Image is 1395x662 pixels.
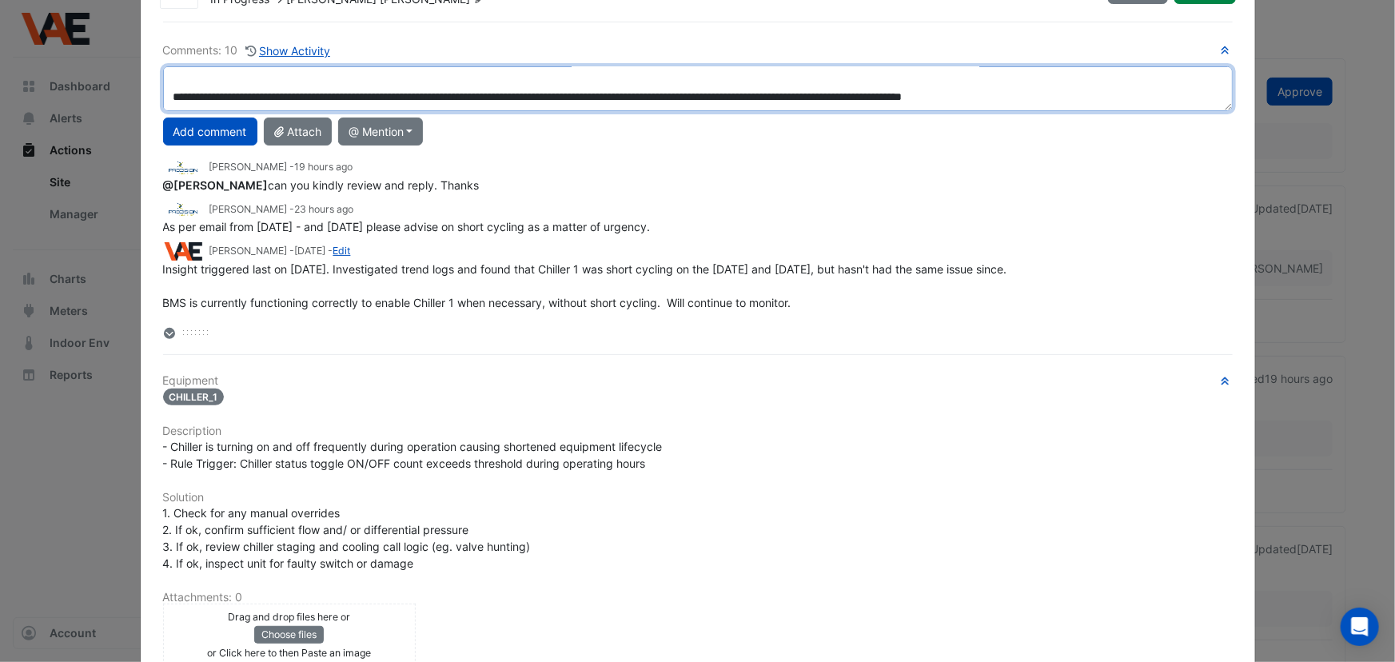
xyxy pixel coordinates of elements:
[163,242,203,260] img: VAE Group
[338,118,424,146] button: @ Mention
[163,425,1233,438] h6: Description
[163,201,203,218] img: Precision Group
[163,220,651,233] span: As per email from [DATE] - and [DATE] please advise on short cycling as a matter of urgency.
[163,159,203,177] img: Precision Group
[163,178,480,192] span: can you kindly review and reply. Thanks
[163,591,1233,604] h6: Attachments: 0
[209,160,353,174] small: [PERSON_NAME] -
[163,178,269,192] span: ccoyle@vaegroup.com.au [VAE Group]
[163,389,225,405] span: CHILLER_1
[163,328,177,339] fa-layers: More
[163,42,332,60] div: Comments: 10
[163,440,663,470] span: - Chiller is turning on and off frequently during operation causing shortened equipment lifecycle...
[295,245,326,257] span: 2025-07-02 13:33:44
[163,374,1233,388] h6: Equipment
[163,262,1010,309] span: Insight triggered last on [DATE]. Investigated trend logs and found that Chiller 1 was short cycl...
[209,244,351,258] small: [PERSON_NAME] - -
[295,161,353,173] span: 2025-08-14 16:05:32
[163,118,257,146] button: Add comment
[1341,608,1379,646] div: Open Intercom Messenger
[254,626,324,644] button: Choose files
[333,245,351,257] a: Edit
[209,202,354,217] small: [PERSON_NAME] -
[163,506,531,570] span: 1. Check for any manual overrides 2. If ok, confirm sufficient flow and/ or differential pressure...
[207,647,371,659] small: or Click here to then Paste an image
[295,203,354,215] span: 2025-08-14 12:02:26
[245,42,332,60] button: Show Activity
[163,491,1233,504] h6: Solution
[228,611,350,623] small: Drag and drop files here or
[264,118,332,146] button: Attach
